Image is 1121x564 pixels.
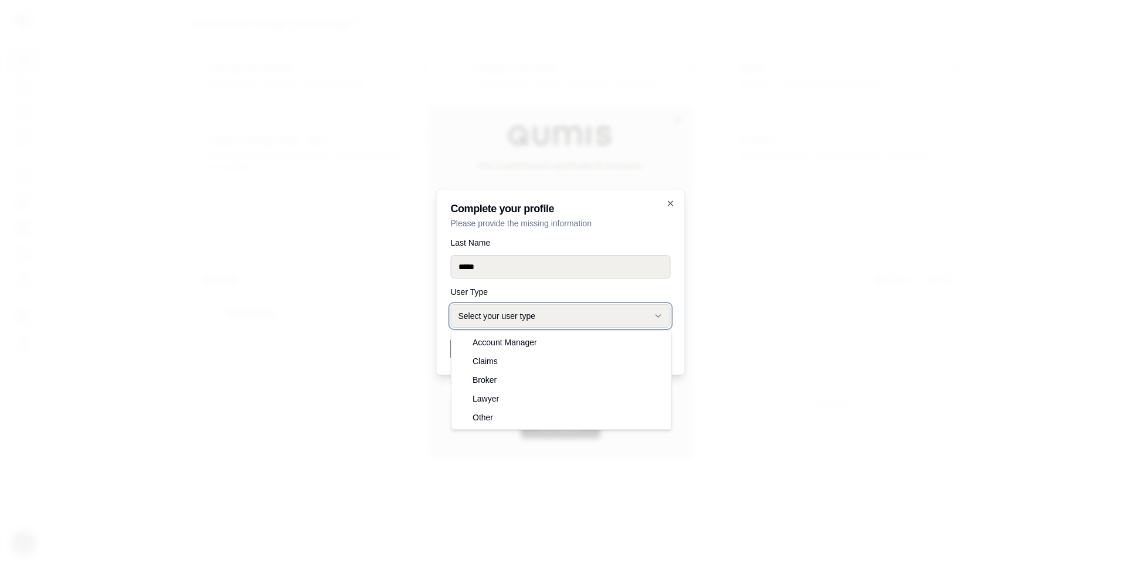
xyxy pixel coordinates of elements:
[451,203,671,214] h2: Complete your profile
[473,412,493,423] span: Other
[451,288,671,296] label: User Type
[473,355,498,367] span: Claims
[473,374,497,386] span: Broker
[473,337,537,348] span: Account Manager
[473,393,499,405] span: Lawyer
[451,239,671,247] label: Last Name
[451,218,671,229] p: Please provide the missing information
